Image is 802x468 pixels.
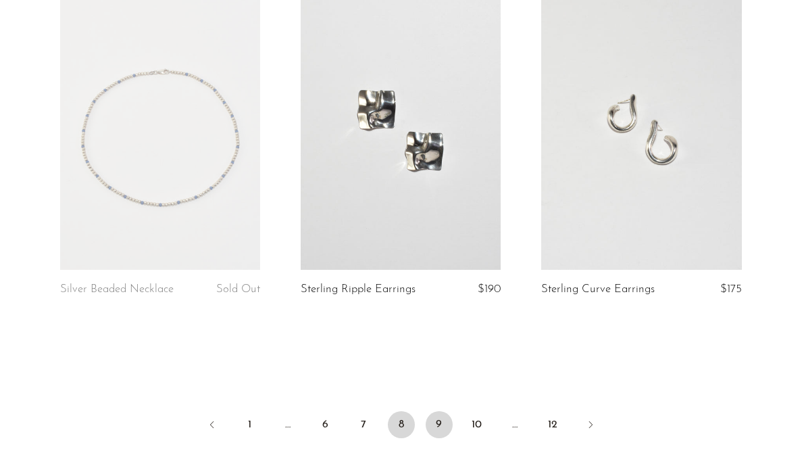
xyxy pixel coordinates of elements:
span: $190 [478,283,501,295]
span: $175 [720,283,742,295]
a: 9 [426,411,453,438]
span: 8 [388,411,415,438]
a: Previous [199,411,226,441]
span: … [274,411,301,438]
a: 10 [463,411,491,438]
a: 1 [236,411,264,438]
a: Next [577,411,604,441]
a: Sterling Ripple Earrings [301,283,416,296]
span: Sold Out [216,283,260,295]
a: Silver Beaded Necklace [60,283,174,296]
a: 6 [312,411,339,438]
span: … [501,411,528,438]
a: 12 [539,411,566,438]
a: Sterling Curve Earrings [541,283,655,296]
a: 7 [350,411,377,438]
